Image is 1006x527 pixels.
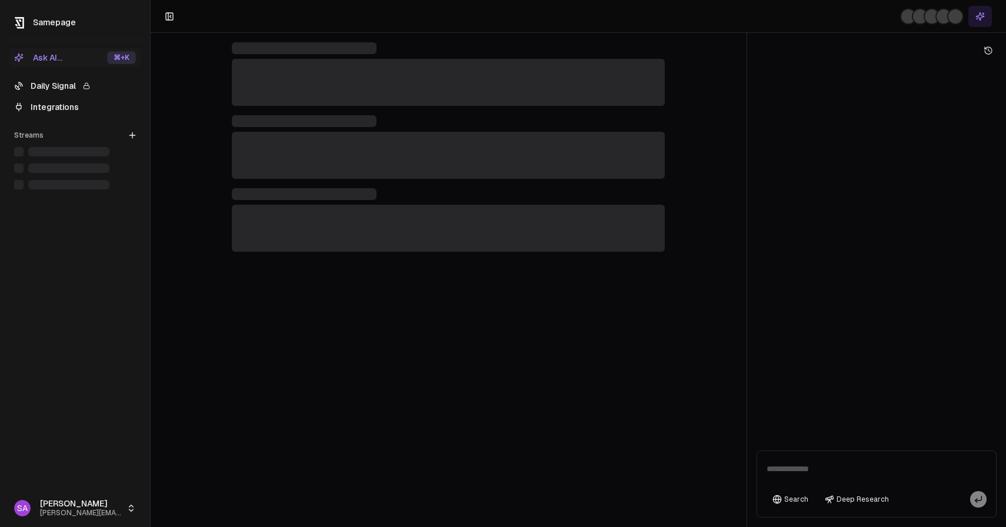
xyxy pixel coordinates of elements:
[33,18,76,27] span: Samepage
[9,48,141,67] button: Ask AI...⌘+K
[9,76,141,95] a: Daily Signal
[14,500,31,516] span: SA
[40,509,122,518] span: [PERSON_NAME][EMAIL_ADDRESS]
[767,491,814,508] button: Search
[819,491,895,508] button: Deep Research
[14,52,62,64] div: Ask AI...
[9,126,141,145] div: Streams
[9,494,141,522] button: SA[PERSON_NAME][PERSON_NAME][EMAIL_ADDRESS]
[40,499,122,509] span: [PERSON_NAME]
[9,98,141,116] a: Integrations
[107,51,136,64] div: ⌘ +K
